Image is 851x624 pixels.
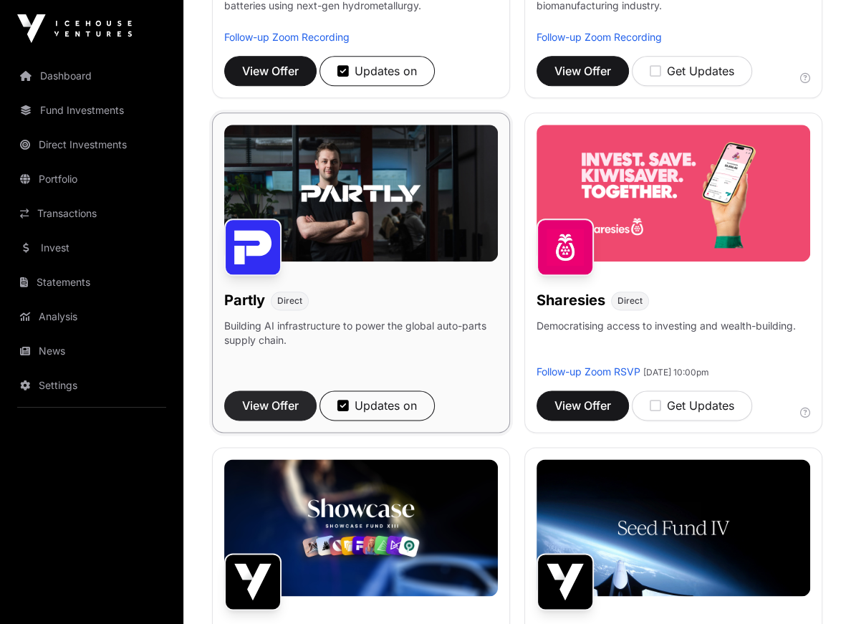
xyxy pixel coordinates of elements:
span: Direct [277,295,302,307]
a: Invest [11,232,172,264]
a: Dashboard [11,60,172,92]
img: Icehouse Ventures Logo [17,14,132,43]
div: Get Updates [650,62,734,80]
a: Statements [11,267,172,298]
img: Seed Fund IV [537,553,594,610]
span: [DATE] 10:00pm [643,367,709,378]
img: Partly-Banner.jpg [224,125,498,261]
img: Sharesies [537,219,594,276]
button: View Offer [224,56,317,86]
div: Get Updates [650,397,734,414]
a: Follow-up Zoom Recording [537,31,662,43]
h1: Partly [224,290,265,310]
img: Partly [224,219,282,276]
button: Get Updates [632,390,752,421]
a: Direct Investments [11,129,172,160]
a: News [11,335,172,367]
button: View Offer [224,390,317,421]
img: Showcase-Fund-Banner-1.jpg [224,459,498,596]
a: Transactions [11,198,172,229]
a: Follow-up Zoom Recording [224,31,350,43]
span: View Offer [242,397,299,414]
img: Sharesies-Banner.jpg [537,125,810,261]
button: Updates on [319,390,435,421]
span: Direct [617,295,643,307]
span: View Offer [554,62,611,80]
button: View Offer [537,390,629,421]
a: Settings [11,370,172,401]
a: Analysis [11,301,172,332]
a: Follow-up Zoom RSVP [537,365,640,378]
p: Building AI infrastructure to power the global auto-parts supply chain. [224,319,498,365]
iframe: Chat Widget [779,555,851,624]
img: Seed-Fund-4_Banner.jpg [537,459,810,596]
button: Updates on [319,56,435,86]
a: Portfolio [11,163,172,195]
h1: Sharesies [537,290,605,310]
button: Get Updates [632,56,752,86]
img: Showcase Fund XIII [224,553,282,610]
a: Fund Investments [11,95,172,126]
span: View Offer [554,397,611,414]
span: View Offer [242,62,299,80]
div: Updates on [337,397,417,414]
button: View Offer [537,56,629,86]
p: Democratising access to investing and wealth-building. [537,319,796,365]
div: Updates on [337,62,417,80]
